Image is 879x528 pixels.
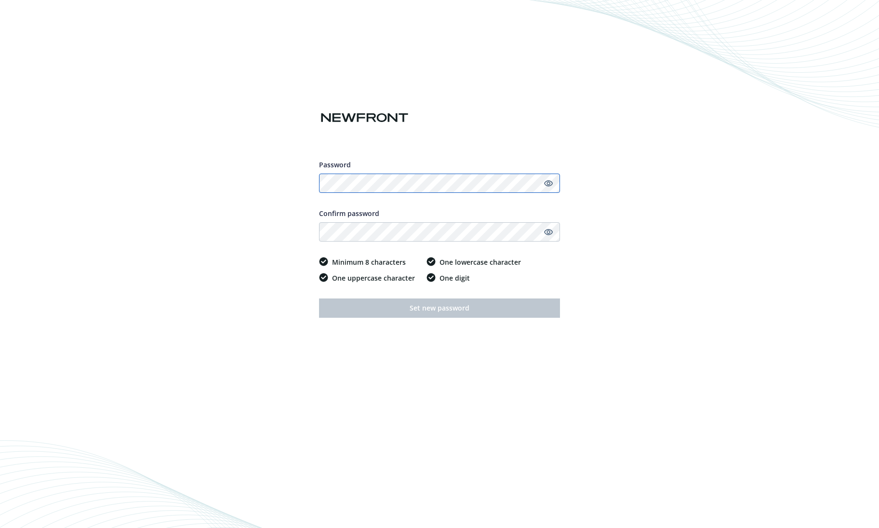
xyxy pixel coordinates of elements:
a: Show password [543,177,554,189]
span: Confirm password [319,209,379,218]
a: Show password [543,226,554,238]
span: One digit [439,273,470,283]
span: Password [319,160,351,169]
span: One uppercase character [332,273,415,283]
span: Set new password [410,303,469,312]
img: Newfront logo [319,109,410,126]
button: Set new password [319,298,560,318]
span: Minimum 8 characters [332,257,406,267]
span: One lowercase character [439,257,521,267]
